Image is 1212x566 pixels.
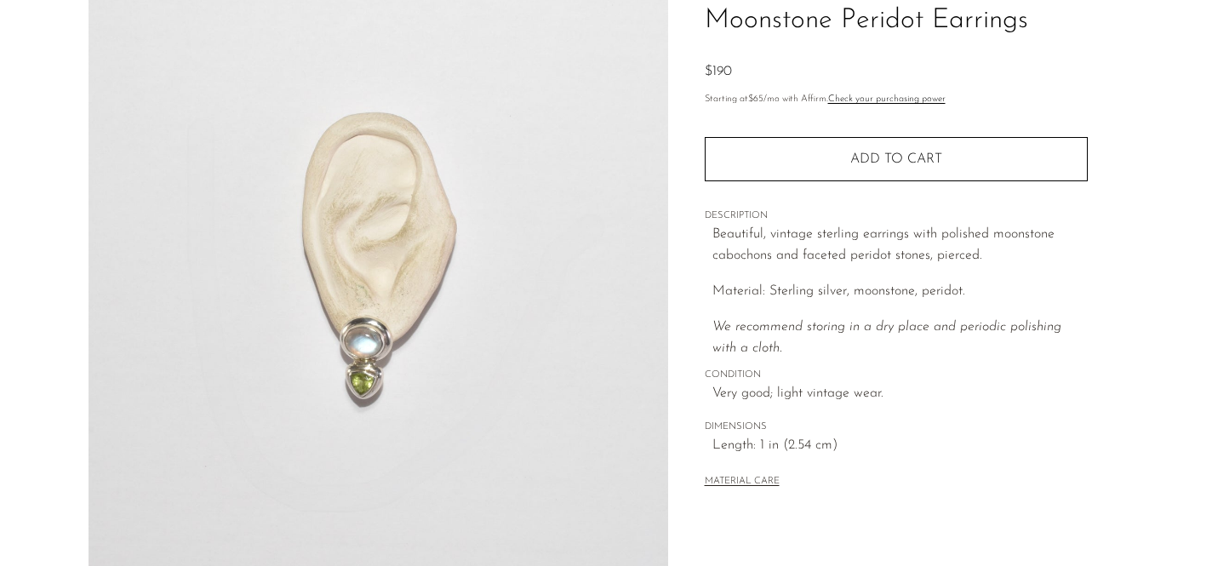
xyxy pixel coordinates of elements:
span: $190 [705,65,732,78]
span: Add to cart [850,152,942,168]
em: We recommend storing in a dry place and periodic polishing with a cloth. [712,320,1061,356]
a: Check your purchasing power - Learn more about Affirm Financing (opens in modal) [828,94,946,104]
p: Beautiful, vintage sterling earrings with polished moonstone cabochons and faceted peridot stones... [712,224,1088,267]
button: Add to cart [705,137,1088,181]
p: Starting at /mo with Affirm. [705,92,1088,107]
p: Material: Sterling silver, moonstone, peridot. [712,281,1088,303]
span: Very good; light vintage wear. [712,383,1088,405]
button: MATERIAL CARE [705,476,780,489]
span: DESCRIPTION [705,209,1088,224]
span: Length: 1 in (2.54 cm) [712,435,1088,457]
span: CONDITION [705,368,1088,383]
span: $65 [748,94,763,104]
span: DIMENSIONS [705,420,1088,435]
